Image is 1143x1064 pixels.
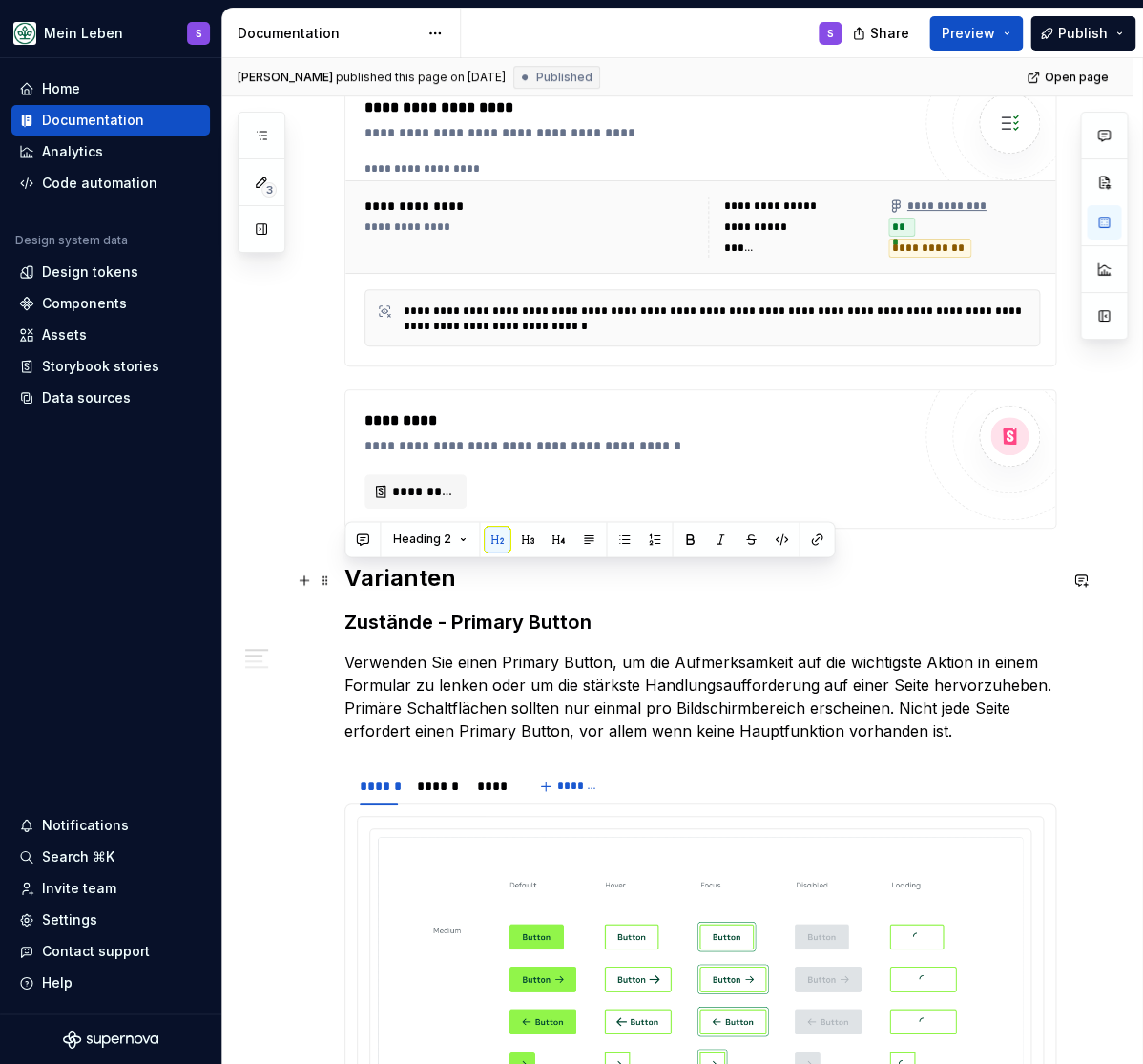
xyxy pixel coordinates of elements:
div: Mein Leben [44,24,123,43]
div: Design tokens [42,262,138,282]
div: Components [42,294,127,313]
span: Share [870,24,909,43]
div: Code automation [42,174,157,193]
span: 3 [261,182,277,198]
div: Assets [42,325,87,344]
svg: Supernova Logo [63,1030,158,1049]
span: Preview [942,24,995,43]
a: Invite team [11,873,210,904]
a: Analytics [11,136,210,167]
div: Documentation [42,111,144,130]
div: Design system data [15,233,128,248]
a: Data sources [11,383,210,413]
h3: Zustände - Primary Button [344,609,1056,636]
span: Publish [1058,24,1108,43]
button: Share [842,16,922,51]
div: Home [42,79,80,98]
a: Open page [1021,64,1117,91]
span: Published [536,70,592,85]
button: Help [11,968,210,998]
button: Mein LebenS [4,12,218,53]
button: Contact support [11,936,210,967]
a: Settings [11,905,210,935]
div: S [827,26,834,41]
img: df5db9ef-aba0-4771-bf51-9763b7497661.png [13,22,36,45]
div: Storybook stories [42,357,159,376]
div: Help [42,973,73,992]
button: Publish [1030,16,1135,51]
div: Contact support [42,942,150,961]
div: S [196,26,202,41]
button: Notifications [11,810,210,841]
h2: Varianten [344,563,1056,594]
span: Open page [1045,70,1109,85]
div: Invite team [42,879,116,898]
a: Assets [11,320,210,350]
a: Components [11,288,210,319]
p: Verwenden Sie einen Primary Button, um die Aufmerksamkeit auf die wichtigste Aktion in einem Form... [344,651,1056,742]
div: Analytics [42,142,103,161]
a: Code automation [11,168,210,198]
div: Data sources [42,388,131,407]
button: Preview [929,16,1023,51]
a: Documentation [11,105,210,136]
div: Documentation [238,24,418,43]
button: Search ⌘K [11,842,210,872]
span: [PERSON_NAME] [238,70,333,85]
div: Settings [42,910,97,929]
div: Search ⌘K [42,847,114,866]
div: Notifications [42,816,129,835]
a: Home [11,73,210,104]
div: published this page on [DATE] [336,70,506,85]
a: Design tokens [11,257,210,287]
a: Storybook stories [11,351,210,382]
